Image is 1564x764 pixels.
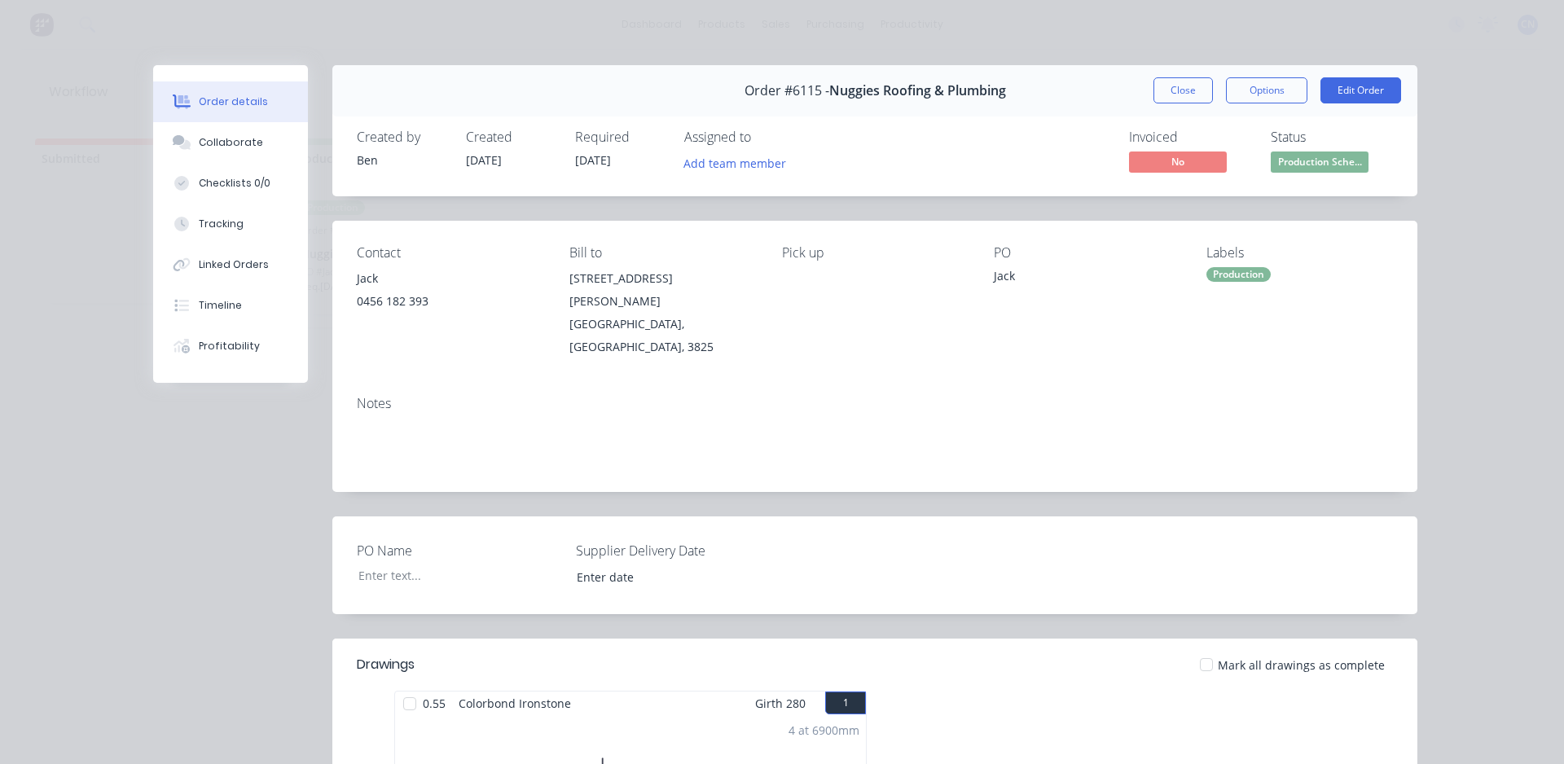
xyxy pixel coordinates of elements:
div: Created [466,130,556,145]
button: Collaborate [153,122,308,163]
div: Timeline [199,298,242,313]
div: Jack0456 182 393 [357,267,543,319]
div: Profitability [199,339,260,353]
button: Add team member [684,151,795,173]
button: Production Sche... [1271,151,1368,176]
div: Invoiced [1129,130,1251,145]
div: 0456 182 393 [357,290,543,313]
button: Edit Order [1320,77,1401,103]
div: Labels [1206,245,1393,261]
div: Tracking [199,217,244,231]
div: Collaborate [199,135,263,150]
span: Order #6115 - [745,83,829,99]
div: Notes [357,396,1393,411]
button: Tracking [153,204,308,244]
div: PO [994,245,1180,261]
button: Linked Orders [153,244,308,285]
label: Supplier Delivery Date [576,541,780,560]
input: Enter date [565,564,768,589]
div: Contact [357,245,543,261]
label: PO Name [357,541,560,560]
span: [DATE] [575,152,611,168]
div: Ben [357,151,446,169]
div: Jack [994,267,1180,290]
button: Options [1226,77,1307,103]
span: Colorbond Ironstone [452,692,578,715]
div: Assigned to [684,130,847,145]
span: Mark all drawings as complete [1218,656,1385,674]
div: Order details [199,94,268,109]
div: [STREET_ADDRESS] [569,267,756,290]
span: 0.55 [416,692,452,715]
button: Profitability [153,326,308,367]
div: Pick up [782,245,969,261]
div: Checklists 0/0 [199,176,270,191]
button: Timeline [153,285,308,326]
button: 1 [825,692,866,714]
div: Required [575,130,665,145]
div: Jack [357,267,543,290]
div: Status [1271,130,1393,145]
button: Checklists 0/0 [153,163,308,204]
span: No [1129,151,1227,172]
span: Nuggies Roofing & Plumbing [829,83,1006,99]
span: Production Sche... [1271,151,1368,172]
span: Girth 280 [755,692,806,715]
div: Production [1206,267,1271,282]
button: Add team member [675,151,795,173]
div: 4 at 6900mm [789,722,859,739]
span: [DATE] [466,152,502,168]
div: Bill to [569,245,756,261]
button: Order details [153,81,308,122]
div: [STREET_ADDRESS][PERSON_NAME][GEOGRAPHIC_DATA], [GEOGRAPHIC_DATA], 3825 [569,267,756,358]
div: [PERSON_NAME][GEOGRAPHIC_DATA], [GEOGRAPHIC_DATA], 3825 [569,290,756,358]
div: Drawings [357,655,415,674]
div: Created by [357,130,446,145]
div: Linked Orders [199,257,269,272]
button: Close [1153,77,1213,103]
